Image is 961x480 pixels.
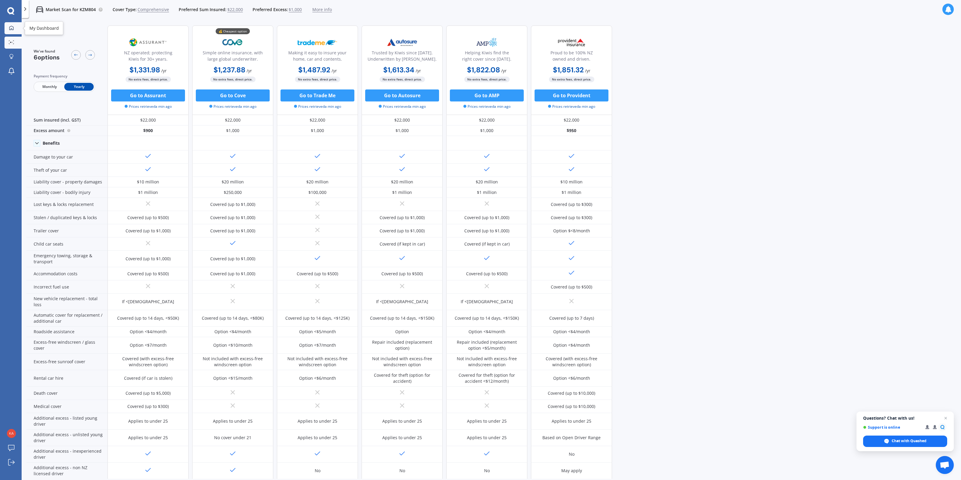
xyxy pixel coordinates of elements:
[562,189,581,195] div: $1 million
[253,7,288,13] span: Preferred Excess:
[294,104,341,109] span: Prices retrieved a min ago
[382,435,422,441] div: Applies to under 25
[197,356,269,368] div: Not included with excess-free windscreen option
[277,115,358,125] div: $22,000
[64,83,94,91] span: Yearly
[26,446,108,463] div: Additional excess - inexperienced driver
[477,189,497,195] div: $1 million
[126,77,171,82] span: No extra fees, direct price.
[26,224,108,237] div: Trailer cover
[128,435,168,441] div: Applies to under 25
[548,390,595,396] div: Covered (up to $10,000)
[224,189,242,195] div: $250,000
[299,329,336,335] div: Option <$5/month
[461,299,513,305] div: If <[DEMOGRAPHIC_DATA]
[298,418,337,424] div: Applies to under 25
[210,271,255,277] div: Covered (up to $1,000)
[113,7,137,13] span: Cover Type:
[197,50,268,65] div: Simple online insurance, with large global underwriter.
[366,339,438,351] div: Repair included (replacement option)
[161,68,167,74] span: / yr
[35,83,64,91] span: Monthly
[26,463,108,479] div: Additional excess - non NZ licensed driver
[455,315,519,321] div: Covered (up to 14 days, <$150K)
[552,418,591,424] div: Applies to under 25
[551,201,592,207] div: Covered (up to $300)
[26,251,108,267] div: Emergency towing, storage & transport
[295,77,340,82] span: No extra fees, direct price.
[26,150,108,164] div: Damage to your car
[380,241,425,247] div: Covered (if kept in car)
[366,372,438,384] div: Covered for theft (option for accident)
[192,125,273,136] div: $1,000
[125,104,172,109] span: Prices retrieved a min ago
[366,356,438,368] div: Not included with excess-free windscreen option
[138,7,169,13] span: Comprehensive
[446,115,527,125] div: $22,000
[467,418,507,424] div: Applies to under 25
[451,356,523,368] div: Not included with excess-free windscreen option
[298,65,330,74] b: $1,487.92
[464,77,510,82] span: No extra fees, direct price.
[43,140,60,146] div: Benefits
[222,179,244,185] div: $20 million
[127,271,169,277] div: Covered (up to $500)
[112,356,184,368] div: Covered (with excess-free windscreen option)
[298,435,337,441] div: Applies to under 25
[299,342,336,348] div: Option <$7/month
[34,49,60,54] span: We've found
[553,65,584,74] b: $1,851.32
[26,400,108,413] div: Medical cover
[179,7,226,13] span: Preferred Sum Insured:
[484,468,490,474] div: No
[128,35,168,50] img: Assurant.png
[26,177,108,187] div: Liability cover - property damages
[365,89,439,101] button: Go to Autosure
[26,164,108,177] div: Theft of your car
[130,342,167,348] div: Option <$7/month
[289,7,302,13] span: $1,000
[501,68,507,74] span: / yr
[376,299,428,305] div: If <[DEMOGRAPHIC_DATA]
[282,50,353,65] div: Making it easy to insure your home, car and contents.
[108,115,189,125] div: $22,000
[26,198,108,211] div: Lost keys & locks replacement
[382,35,422,50] img: Autosure.webp
[863,436,947,447] span: Chat with Quashed
[26,187,108,198] div: Liability cover - bodily injury
[553,342,590,348] div: Option <$4/month
[26,294,108,310] div: New vehicle replacement - total loss
[450,89,524,101] button: Go to AMP
[467,435,507,441] div: Applies to under 25
[113,50,183,65] div: NZ operated; protecting Kiwis for 30+ years.
[108,125,189,136] div: $900
[306,179,329,185] div: $20 million
[551,215,592,221] div: Covered (up to $300)
[451,372,523,384] div: Covered for theft (option for accident <$12/month)
[362,115,443,125] div: $22,000
[281,356,353,368] div: Not included with excess-free windscreen option
[46,7,96,13] p: Market Scan for KZM804
[392,189,412,195] div: $1 million
[560,179,583,185] div: $10 million
[476,179,498,185] div: $20 million
[381,271,423,277] div: Covered (up to $500)
[126,390,171,396] div: Covered (up to $5,000)
[531,125,612,136] div: $950
[548,403,595,409] div: Covered (up to $10,000)
[216,28,250,34] div: 💰 Cheapest option
[122,299,174,305] div: If <[DEMOGRAPHIC_DATA]
[26,125,108,136] div: Excess amount
[26,267,108,280] div: Accommodation costs
[892,438,926,444] span: Chat with Quashed
[308,189,326,195] div: $100,000
[214,329,251,335] div: Option <$4/month
[535,89,608,101] button: Go to Provident
[416,68,421,74] span: / yr
[127,403,169,409] div: Covered (up to $300)
[26,280,108,294] div: Incorrect fuel use
[280,89,354,101] button: Go to Trade Me
[126,228,171,234] div: Covered (up to $1,000)
[213,342,253,348] div: Option <$10/month
[399,468,405,474] div: No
